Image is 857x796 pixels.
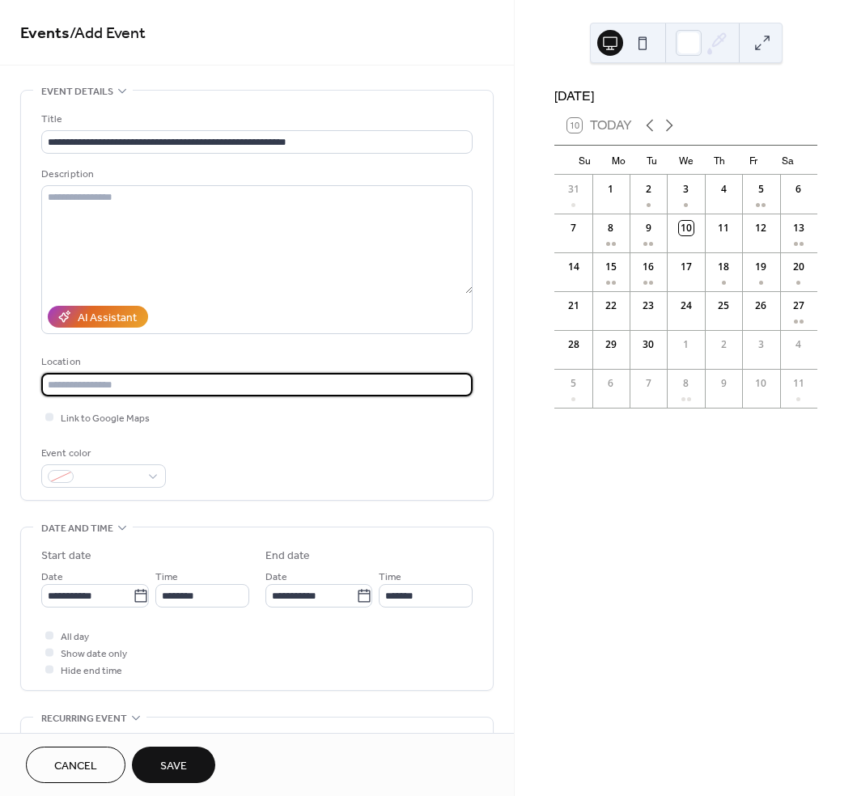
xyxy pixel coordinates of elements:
[641,221,655,235] div: 9
[791,221,806,235] div: 13
[41,111,469,128] div: Title
[41,569,63,586] span: Date
[716,182,731,197] div: 4
[26,747,125,783] button: Cancel
[265,548,311,565] div: End date
[753,376,768,391] div: 10
[641,337,655,352] div: 30
[566,376,581,391] div: 5
[679,182,694,197] div: 3
[566,182,581,197] div: 31
[679,376,694,391] div: 8
[41,520,113,537] span: Date and time
[132,747,215,783] button: Save
[753,182,768,197] div: 5
[566,298,581,313] div: 21
[41,83,113,100] span: Event details
[791,260,806,274] div: 20
[716,298,731,313] div: 25
[604,260,618,274] div: 15
[716,376,731,391] div: 9
[635,146,669,175] div: Tu
[61,646,127,663] span: Show date only
[61,663,122,680] span: Hide end time
[679,298,694,313] div: 24
[753,260,768,274] div: 19
[791,337,806,352] div: 4
[679,337,694,352] div: 1
[566,260,581,274] div: 14
[753,221,768,235] div: 12
[604,221,618,235] div: 8
[703,146,737,175] div: Th
[641,182,655,197] div: 2
[679,260,694,274] div: 17
[70,18,146,49] span: / Add Event
[41,548,91,565] div: Start date
[48,306,148,328] button: AI Assistant
[753,298,768,313] div: 26
[379,569,401,586] span: Time
[554,87,817,106] div: [DATE]
[716,337,731,352] div: 2
[155,569,178,586] span: Time
[604,182,618,197] div: 1
[20,18,70,49] a: Events
[604,298,618,313] div: 22
[41,354,469,370] div: Location
[753,337,768,352] div: 3
[41,710,127,727] span: Recurring event
[604,337,618,352] div: 29
[54,758,97,775] span: Cancel
[770,146,804,175] div: Sa
[679,221,694,235] div: 10
[604,376,618,391] div: 6
[641,260,655,274] div: 16
[265,569,287,586] span: Date
[566,221,581,235] div: 7
[160,758,187,775] span: Save
[61,629,89,646] span: All day
[669,146,703,175] div: We
[41,166,469,183] div: Description
[791,376,806,391] div: 11
[61,410,150,427] span: Link to Google Maps
[716,260,731,274] div: 18
[601,146,635,175] div: Mo
[716,221,731,235] div: 11
[567,146,601,175] div: Su
[78,310,137,327] div: AI Assistant
[791,298,806,313] div: 27
[736,146,770,175] div: Fr
[566,337,581,352] div: 28
[41,445,163,462] div: Event color
[641,376,655,391] div: 7
[641,298,655,313] div: 23
[791,182,806,197] div: 6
